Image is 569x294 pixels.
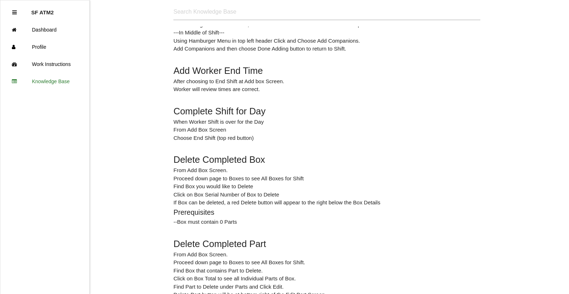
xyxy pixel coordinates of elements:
input: Search Knowledge Base [173,4,480,20]
h2: Delete Completed Box [173,155,480,165]
div: Close [12,4,17,21]
a: Profile [0,38,89,56]
p: SF ATM2 [31,4,54,15]
li: When Worker Shift is over for the Day [173,118,480,126]
a: Dashboard [0,21,89,38]
li: Add Companions and then choose Done Adding button to return to Shift. [173,45,480,53]
li: Find Box that contains Part to Delete. [173,267,480,275]
li: From Add Box Screen. [173,166,480,175]
h2: Add Worker End Time [173,66,480,76]
li: From Add Box Screen [173,126,480,134]
h3: Prerequisites [173,209,480,216]
li: From Add Box Screen. [173,251,480,259]
a: Work Instructions [0,56,89,73]
li: ---In Middle of Shift--- [173,29,480,37]
li: -- Box must contain 0 Parts [173,218,480,226]
h2: Delete Completed Part [173,239,480,249]
li: Click on Box Total to see all Individual Parts of Box. [173,275,480,283]
li: Find Box you would like to Delete [173,182,480,191]
li: Proceed down page to Boxes to see All Boxes for Shift [173,175,480,183]
li: Proceed down page to Boxes to see All Boxes for Shift. [173,259,480,267]
h2: Complete Shift for Day [173,106,480,116]
li: If Box can be deleted, a red Delete button will appear to the right below the Box Details [173,199,480,207]
li: Worker will review times are correct. [173,85,480,94]
li: After choosing to End Shift at Add box Screen. [173,77,480,86]
li: Find Part to Delete under Parts and Click Edit. [173,283,480,291]
li: Choose End Shift (top red button) [173,134,480,142]
li: Using Hamburger Menu in top left header Click and Choose Add Companions. [173,37,480,45]
li: Click on Box Serial Number of Box to Delete [173,191,480,199]
a: Knowledge Base [0,73,89,90]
